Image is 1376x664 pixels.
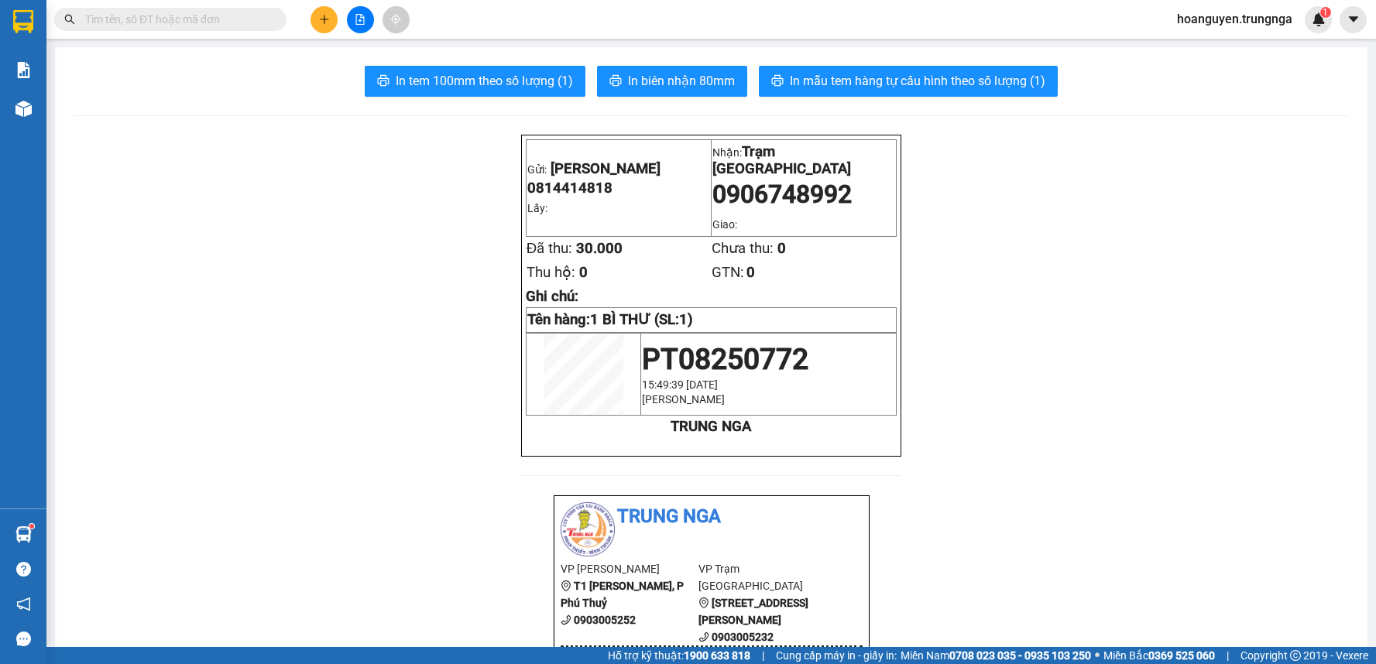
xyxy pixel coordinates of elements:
[576,240,623,257] span: 30.000
[311,6,338,33] button: plus
[85,11,268,28] input: Tìm tên, số ĐT hoặc mã đơn
[1320,7,1331,18] sup: 1
[684,649,750,662] strong: 1900 633 818
[527,264,575,281] span: Thu hộ:
[347,6,374,33] button: file-add
[628,71,735,91] span: In biên nhận 80mm
[1227,647,1229,664] span: |
[527,311,693,328] strong: Tên hàng:
[16,562,31,577] span: question-circle
[771,74,784,89] span: printer
[527,160,710,177] p: Gửi:
[746,264,755,281] span: 0
[574,614,636,626] b: 0903005252
[901,647,1091,664] span: Miền Nam
[1148,649,1215,662] strong: 0369 525 060
[712,143,895,177] p: Nhận:
[1312,12,1326,26] img: icon-new-feature
[712,218,737,231] span: Giao:
[64,14,75,25] span: search
[526,288,578,305] span: Ghi chú:
[527,240,572,257] span: Đã thu:
[698,560,837,594] li: VP Trạm [GEOGRAPHIC_DATA]
[579,264,588,281] span: 0
[15,62,32,78] img: solution-icon
[561,614,571,625] span: phone
[551,160,661,177] span: [PERSON_NAME]
[561,580,684,609] b: T1 [PERSON_NAME], P Phú Thuỷ
[712,631,774,643] b: 0903005232
[15,526,32,542] img: warehouse-icon
[1340,6,1367,33] button: caret-down
[712,180,852,209] span: 0906748992
[561,502,863,532] li: Trung Nga
[642,378,718,391] span: 15:49:39 [DATE]
[355,14,365,25] span: file-add
[16,631,31,646] span: message
[29,524,34,529] sup: 1
[319,14,330,25] span: plus
[1095,652,1100,659] span: ⚪️
[777,240,786,257] span: 0
[671,418,751,435] strong: TRUNG NGA
[15,101,32,117] img: warehouse-icon
[377,74,389,89] span: printer
[16,597,31,611] span: notification
[527,180,613,197] span: 0814414818
[608,647,750,664] span: Hỗ trợ kỹ thuật:
[13,10,33,33] img: logo-vxr
[762,647,764,664] span: |
[365,66,585,97] button: printerIn tem 100mm theo số lượng (1)
[759,66,1058,97] button: printerIn mẫu tem hàng tự cấu hình theo số lượng (1)
[561,560,699,577] li: VP [PERSON_NAME]
[790,71,1045,91] span: In mẫu tem hàng tự cấu hình theo số lượng (1)
[1165,9,1305,29] span: hoanguyen.trungnga
[776,647,897,664] span: Cung cấp máy in - giấy in:
[698,597,709,608] span: environment
[597,66,747,97] button: printerIn biên nhận 80mm
[561,502,615,556] img: logo.jpg
[609,74,622,89] span: printer
[949,649,1091,662] strong: 0708 023 035 - 0935 103 250
[527,202,547,214] span: Lấy:
[1347,12,1361,26] span: caret-down
[698,631,709,642] span: phone
[642,393,725,406] span: [PERSON_NAME]
[712,264,744,281] span: GTN:
[1290,650,1301,661] span: copyright
[561,580,571,591] span: environment
[390,14,401,25] span: aim
[590,311,693,328] span: 1 BÌ THƯ (SL:
[679,311,693,328] span: 1)
[396,71,573,91] span: In tem 100mm theo số lượng (1)
[698,597,808,626] b: [STREET_ADDRESS][PERSON_NAME]
[383,6,410,33] button: aim
[712,143,851,177] span: Trạm [GEOGRAPHIC_DATA]
[642,342,808,376] span: PT08250772
[712,240,774,257] span: Chưa thu:
[1103,647,1215,664] span: Miền Bắc
[1323,7,1328,18] span: 1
